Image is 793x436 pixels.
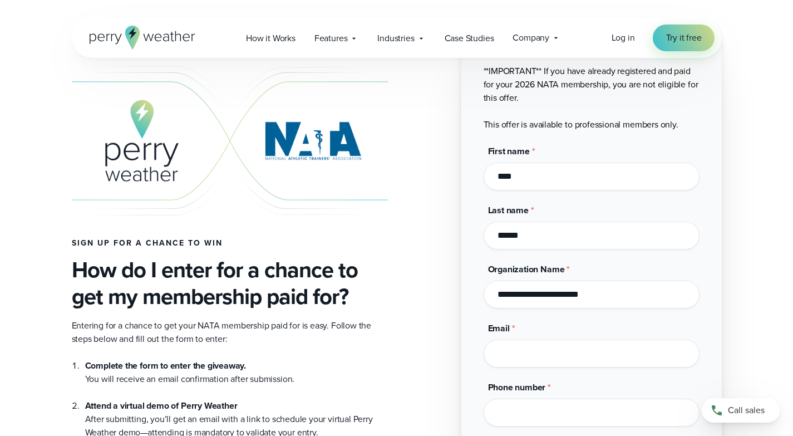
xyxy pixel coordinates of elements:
[377,32,414,45] span: Industries
[237,27,305,50] a: How it Works
[246,32,295,45] span: How it Works
[72,319,388,346] p: Entering for a chance to get your NATA membership paid for is easy. Follow the steps below and fi...
[513,31,549,45] span: Company
[488,322,510,335] span: Email
[488,381,546,394] span: Phone number
[72,257,388,310] h3: How do I enter for a chance to get my membership paid for?
[488,263,565,276] span: Organization Name
[488,145,530,158] span: First name
[72,239,388,248] h4: Sign up for a chance to win
[702,398,780,423] a: Call sales
[653,25,715,51] a: Try it free
[488,204,529,217] span: Last name
[612,31,635,45] a: Log in
[435,27,504,50] a: Case Studies
[85,399,238,412] strong: Attend a virtual demo of Perry Weather
[484,33,700,131] div: **IMPORTANT** If you have already registered and paid for your 2026 NATA membership, you are not ...
[445,32,494,45] span: Case Studies
[85,359,247,372] strong: Complete the form to enter the giveaway.
[85,359,388,386] li: You will receive an email confirmation after submission.
[666,31,702,45] span: Try it free
[612,31,635,44] span: Log in
[314,32,348,45] span: Features
[728,404,765,417] span: Call sales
